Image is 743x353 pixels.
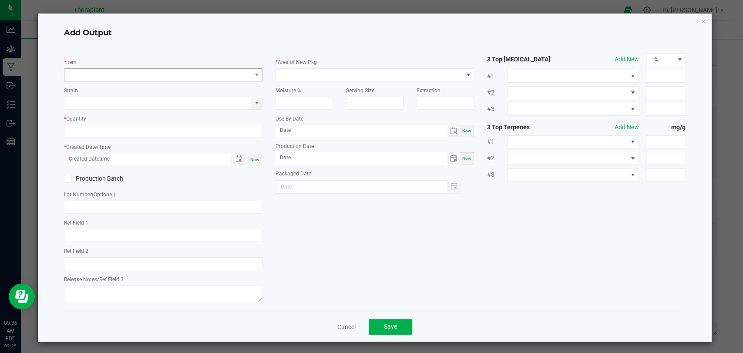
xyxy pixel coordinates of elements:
label: Release Notes/Ref Field 3 [64,276,124,283]
span: #2 [487,154,507,163]
span: NO DATA FOUND [64,68,262,81]
label: Item [66,58,77,66]
input: Date [276,125,447,136]
label: Serving Size [346,87,374,94]
button: Add New [615,123,639,132]
button: Save [369,319,412,335]
span: #1 [487,137,507,146]
label: Production Date [276,142,314,150]
label: Moisture % [276,87,301,94]
span: Now [462,156,471,161]
label: Production Batch [64,174,157,183]
label: Ref Field 2 [64,247,88,255]
label: Quantity [66,115,86,123]
label: Ref Field 1 [64,219,88,227]
button: Add New [615,55,639,64]
strong: mg/g [646,123,686,132]
label: Packaged Date [276,170,311,178]
span: % [646,54,674,66]
input: Date [276,152,447,163]
span: #3 [487,170,507,179]
label: Lot Number [64,191,115,198]
label: Strain [64,87,78,94]
span: #1 [487,71,507,81]
span: Now [250,157,259,162]
span: Toggle popup [231,154,248,165]
span: Toggle calendar [447,152,460,165]
h4: Add Output [64,27,686,39]
iframe: Resource center [9,283,35,309]
strong: 3 Top Terpenes [487,123,566,132]
label: Created Date/Time [66,143,111,151]
label: Extraction [417,87,440,94]
strong: 3 Top [MEDICAL_DATA] [487,55,566,64]
span: (Optional) [92,192,115,198]
span: Now [462,128,471,133]
label: Use By Date [276,115,303,123]
span: #3 [487,104,507,114]
span: Toggle calendar [447,125,460,137]
a: Cancel [337,323,356,331]
label: Area of New Pkg [278,58,317,66]
input: Created Datetime [64,154,222,165]
span: Save [384,323,397,330]
span: #2 [487,88,507,97]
